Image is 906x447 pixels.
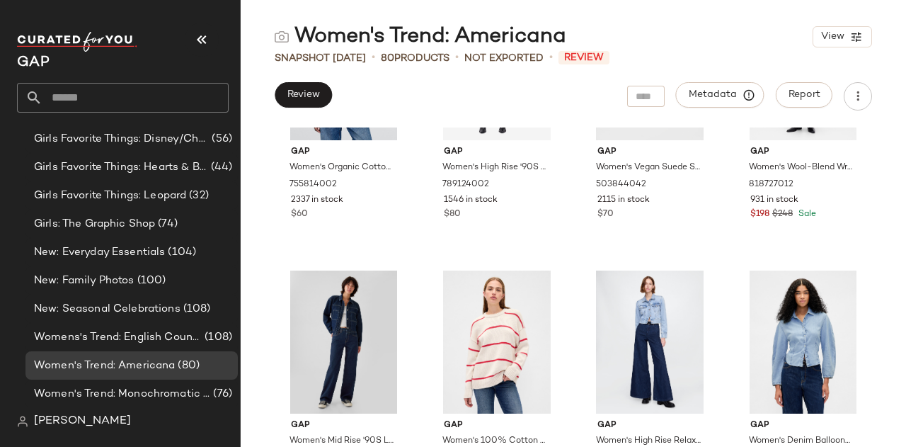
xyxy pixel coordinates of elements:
span: Gap [444,419,549,432]
span: $70 [597,208,614,221]
span: 755814002 [289,179,337,191]
span: Girls: The Graphic Shop [34,216,155,232]
span: Girls Favorite Things: Leopard [34,188,186,204]
span: [PERSON_NAME] [34,413,131,430]
button: Report [776,82,832,108]
img: cn55957254.jpg [280,271,408,414]
span: Gap [597,146,703,159]
span: Womens's Trend: English Countryside [34,329,202,346]
span: Girls Favorite Things: Hearts & Bows [34,159,208,176]
span: Not Exported [464,51,544,66]
span: Women's High Rise '90S Slim Straight Crop Jeans by Gap Dark Indigo Petite Size 24 [442,162,548,174]
button: View [813,26,872,47]
span: $248 [772,208,793,221]
span: 2115 in stock [597,194,650,207]
span: Report [788,89,820,101]
span: 2337 in stock [291,194,343,207]
img: cn57267422.jpg [586,271,714,414]
span: (32) [186,188,209,204]
span: 789124002 [442,179,489,191]
img: svg%3e [17,416,28,427]
span: $198 [750,208,769,221]
span: Gap [750,419,856,432]
span: • [549,50,553,67]
span: View [820,31,844,43]
span: Gap [444,146,549,159]
span: (76) [210,386,232,402]
span: Gap [291,419,396,432]
img: cn60140069.jpg [432,271,561,414]
span: Women's Organic Cotton Poplin Big Shirt by Gap New Optic White Tall Size XL [289,162,395,174]
span: (108) [180,301,211,317]
span: Girls Favorite Things: Disney/Characters [34,131,209,147]
span: (74) [155,216,178,232]
span: $80 [444,208,461,221]
span: Women's Trend: Americana [34,358,175,374]
span: (44) [208,159,232,176]
span: 1546 in stock [444,194,498,207]
span: Gap [750,146,856,159]
div: Products [381,51,449,66]
span: (80) [175,358,200,374]
span: Sale [796,210,816,219]
span: Women's Vegan Suede Slouchy Tote Bag by Gap Honey Brown One Size [596,162,701,174]
span: Women's Wool-Blend Wrap Coat by Gap True Black Size M [749,162,854,174]
img: svg%3e [275,30,289,44]
span: 931 in stock [750,194,798,207]
img: cfy_white_logo.C9jOOHJF.svg [17,32,137,52]
img: cn60579706.jpg [739,271,867,414]
span: Gap [597,419,703,432]
span: New: Seasonal Celebrations [34,301,180,317]
span: New: Everyday Essentials [34,244,165,261]
button: Metadata [676,82,764,108]
span: (108) [202,329,232,346]
span: 503844042 [596,179,646,191]
span: Gap [291,146,396,159]
span: 80 [381,53,394,64]
span: (56) [209,131,232,147]
button: Review [275,82,332,108]
div: Women's Trend: Americana [275,23,566,51]
span: 818727012 [749,179,793,191]
span: Snapshot [DATE] [275,51,366,66]
span: • [455,50,459,67]
span: (100) [134,273,166,289]
span: Review [287,89,320,101]
span: • [372,50,375,67]
span: (104) [165,244,196,261]
span: Current Company Name [17,55,50,70]
span: Review [558,51,609,64]
span: Metadata [688,89,752,101]
span: New: Family Photos [34,273,134,289]
span: Women's Trend: Monochromatic Dressing [34,386,210,402]
span: $60 [291,208,308,221]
